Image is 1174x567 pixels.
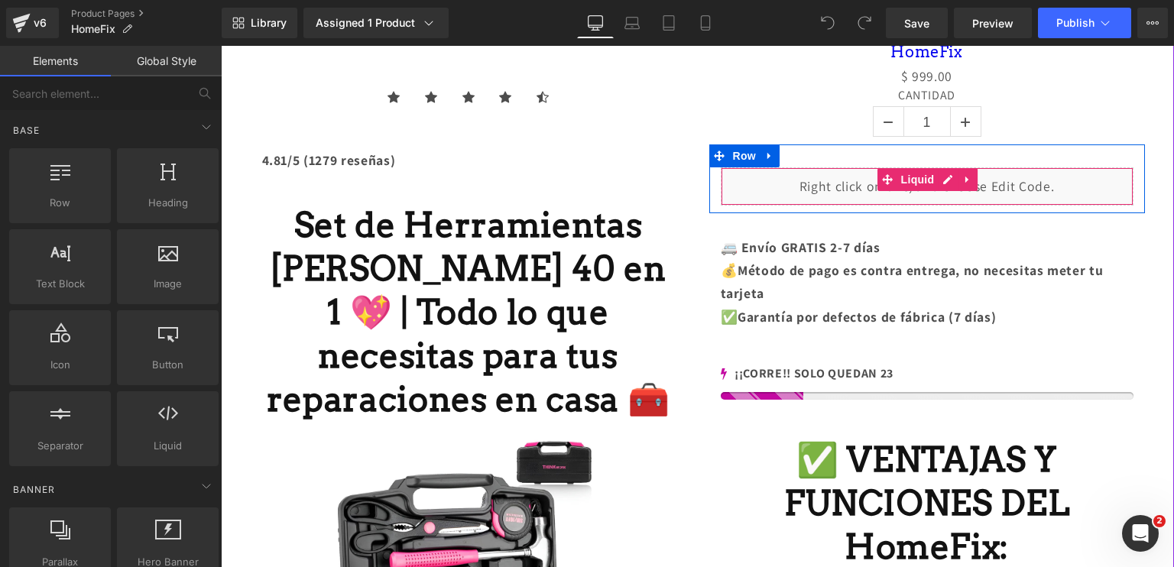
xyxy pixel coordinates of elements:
a: Laptop [614,8,650,38]
span: Image [122,276,214,292]
span: Liquid [122,438,214,454]
span: Banner [11,482,57,497]
a: Mobile [687,8,724,38]
a: Expand / Collapse [737,122,757,145]
span: Liquid [676,122,718,145]
a: Preview [954,8,1032,38]
span: Base [11,123,41,138]
a: Global Style [111,46,222,76]
span: Text Block [14,276,106,292]
a: Desktop [577,8,614,38]
strong: 4.81/5 (1279 reseñas) [41,105,175,123]
a: Product Pages [71,8,222,20]
span: $ 999.00 [680,19,731,42]
span: Separator [14,438,106,454]
a: Expand / Collapse [539,99,559,122]
div: Assigned 1 Product [316,15,436,31]
strong: 🚐 Envío GRATIS 2-7 días [500,193,660,210]
button: Publish [1038,8,1131,38]
span: 2 [1153,515,1166,527]
iframe: Intercom live chat [1122,515,1159,552]
a: v6 [6,8,59,38]
span: Icon [14,357,106,373]
span: Library [251,16,287,30]
label: CANTIDAD [488,42,924,60]
span: HomeFix [71,23,115,35]
button: More [1137,8,1168,38]
span: Heading [122,195,214,211]
button: Undo [812,8,843,38]
a: New Library [222,8,297,38]
a: Tablet [650,8,687,38]
button: Redo [849,8,880,38]
strong: ✅ VENTAJAS Y FUNCIONES DEL HomeFix: [563,394,849,521]
div: v6 [31,13,50,33]
strong: Set de Herramientas [PERSON_NAME] 40 en 1 💖 | Todo lo que necesitas para tus reparaciones en casa 🧰 [46,159,449,374]
span: Publish [1056,17,1095,29]
strong: 💰Método de pago es contra entrega, no necesitas meter tu tarjeta [500,215,883,256]
div: ¡¡CORRE!! SOLO QUEDAN 23 [500,317,913,339]
span: Row [508,99,539,122]
span: Save [904,15,929,31]
span: Preview [972,15,1013,31]
strong: ✅Garantía por defectos de fábrica (7 días) [500,262,776,280]
span: Button [122,357,214,373]
span: Row [14,195,106,211]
